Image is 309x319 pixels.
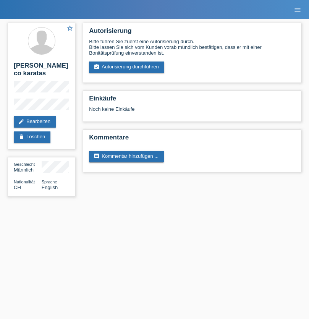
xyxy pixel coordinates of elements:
span: English [42,185,58,190]
i: assignment_turned_in [94,64,100,70]
h2: [PERSON_NAME] co karatas [14,62,69,81]
span: Nationalität [14,180,35,184]
div: Männlich [14,161,42,173]
a: deleteLöschen [14,131,50,143]
a: menu [290,7,305,12]
span: Sprache [42,180,57,184]
div: Noch keine Einkäufe [89,106,295,118]
i: menu [294,6,301,14]
i: edit [18,118,24,125]
a: editBearbeiten [14,116,56,128]
i: star_border [66,25,73,32]
a: commentKommentar hinzufügen ... [89,151,164,162]
a: assignment_turned_inAutorisierung durchführen [89,62,164,73]
i: comment [94,153,100,159]
span: Geschlecht [14,162,35,167]
h2: Kommentare [89,134,295,145]
span: Schweiz [14,185,21,190]
a: star_border [66,25,73,33]
h2: Einkäufe [89,95,295,106]
i: delete [18,134,24,140]
div: Bitte führen Sie zuerst eine Autorisierung durch. Bitte lassen Sie sich vom Kunden vorab mündlich... [89,39,295,56]
h2: Autorisierung [89,27,295,39]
